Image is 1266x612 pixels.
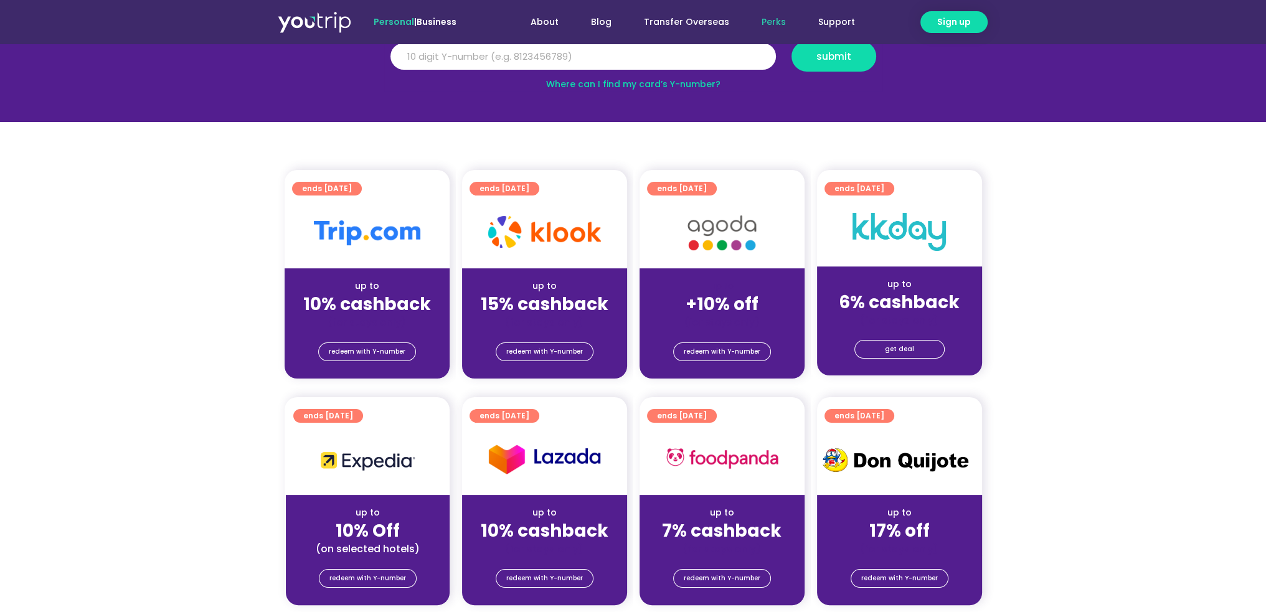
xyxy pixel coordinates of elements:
[506,570,583,587] span: redeem with Y-number
[827,506,972,519] div: up to
[575,11,628,34] a: Blog
[295,316,440,329] div: (for stays only)
[293,409,363,423] a: ends [DATE]
[470,182,539,195] a: ends [DATE]
[302,182,352,195] span: ends [DATE]
[329,343,405,360] span: redeem with Y-number
[470,409,539,423] a: ends [DATE]
[816,52,851,61] span: submit
[481,292,608,316] strong: 15% cashback
[885,341,914,358] span: get deal
[851,569,948,588] a: redeem with Y-number
[296,542,440,555] div: (on selected hotels)
[824,182,894,195] a: ends [DATE]
[479,409,529,423] span: ends [DATE]
[479,182,529,195] span: ends [DATE]
[824,409,894,423] a: ends [DATE]
[472,316,617,329] div: (for stays only)
[496,569,593,588] a: redeem with Y-number
[827,278,972,291] div: up to
[318,342,416,361] a: redeem with Y-number
[711,280,734,292] span: up to
[374,16,414,28] span: Personal
[802,11,871,34] a: Support
[662,519,782,543] strong: 7% cashback
[472,280,617,293] div: up to
[650,506,795,519] div: up to
[647,182,717,195] a: ends [DATE]
[684,343,760,360] span: redeem with Y-number
[647,409,717,423] a: ends [DATE]
[374,16,456,28] span: |
[514,11,575,34] a: About
[684,570,760,587] span: redeem with Y-number
[854,340,945,359] a: get deal
[834,182,884,195] span: ends [DATE]
[296,506,440,519] div: up to
[417,16,456,28] a: Business
[506,343,583,360] span: redeem with Y-number
[839,290,960,314] strong: 6% cashback
[472,542,617,555] div: (for stays only)
[319,569,417,588] a: redeem with Y-number
[920,11,988,33] a: Sign up
[303,409,353,423] span: ends [DATE]
[329,570,406,587] span: redeem with Y-number
[827,314,972,327] div: (for stays only)
[390,43,776,70] input: 10 digit Y-number (e.g. 8123456789)
[861,570,938,587] span: redeem with Y-number
[827,542,972,555] div: (for stays only)
[546,78,720,90] a: Where can I find my card’s Y-number?
[481,519,608,543] strong: 10% cashback
[686,292,758,316] strong: +10% off
[292,182,362,195] a: ends [DATE]
[834,409,884,423] span: ends [DATE]
[869,519,930,543] strong: 17% off
[390,41,876,81] form: Y Number
[472,506,617,519] div: up to
[303,292,431,316] strong: 10% cashback
[657,182,707,195] span: ends [DATE]
[673,342,771,361] a: redeem with Y-number
[745,11,802,34] a: Perks
[650,316,795,329] div: (for stays only)
[791,41,876,72] button: submit
[490,11,871,34] nav: Menu
[937,16,971,29] span: Sign up
[496,342,593,361] a: redeem with Y-number
[673,569,771,588] a: redeem with Y-number
[650,542,795,555] div: (for stays only)
[628,11,745,34] a: Transfer Overseas
[657,409,707,423] span: ends [DATE]
[336,519,400,543] strong: 10% Off
[295,280,440,293] div: up to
